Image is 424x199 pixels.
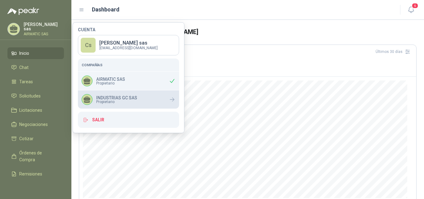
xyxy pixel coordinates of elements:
span: Solicitudes [19,93,41,99]
span: Cotizar [19,135,34,142]
img: Logo peakr [7,7,39,15]
span: Propietario [96,100,137,104]
p: [EMAIL_ADDRESS][DOMAIN_NAME] [99,46,158,50]
h4: Cuenta [78,28,179,32]
a: Solicitudes [7,90,64,102]
a: Negociaciones [7,119,64,130]
div: Cs [81,38,96,53]
a: Inicio [7,47,64,59]
span: Negociaciones [19,121,48,128]
p: [PERSON_NAME] sas [99,41,158,45]
a: Licitaciones [7,104,64,116]
span: Chat [19,64,29,71]
div: AIRMATIC SASPropietario [78,72,179,90]
span: Inicio [19,50,29,57]
a: Configuración [7,182,64,194]
h1: Dashboard [92,5,120,14]
h3: Bienvenido de nuevo [PERSON_NAME] [89,27,417,37]
p: AIRMATIC SAS [24,32,64,36]
span: 6 [412,3,418,9]
a: Chat [7,62,64,73]
a: Cs[PERSON_NAME] sas[EMAIL_ADDRESS][DOMAIN_NAME] [78,35,179,55]
a: INDUSTRIAS GC SASPropietario [78,90,179,109]
a: Órdenes de Compra [7,147,64,166]
div: Últimos 30 días [376,47,413,57]
button: Salir [78,112,179,128]
p: [PERSON_NAME] sas [24,22,64,31]
span: Remisiones [19,171,42,177]
h5: Compañías [82,62,175,68]
a: Tareas [7,76,64,88]
p: AIRMATIC SAS [96,77,125,81]
span: Licitaciones [19,107,42,114]
p: Número de solicitudes nuevas por día [83,64,413,68]
span: Propietario [96,81,125,85]
span: Tareas [19,78,33,85]
button: 6 [405,4,417,15]
a: Remisiones [7,168,64,180]
a: Cotizar [7,133,64,145]
h3: Nuevas solicitudes en mis categorías [83,57,413,64]
p: INDUSTRIAS GC SAS [96,96,137,100]
span: Órdenes de Compra [19,149,58,163]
